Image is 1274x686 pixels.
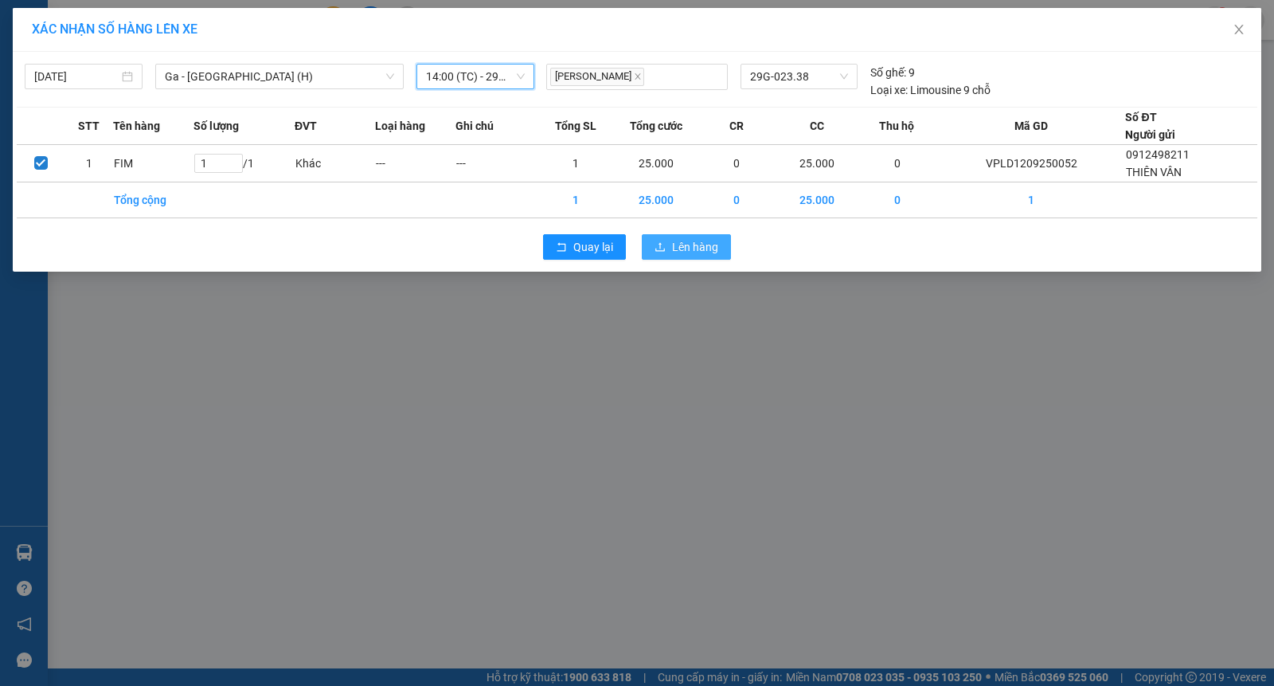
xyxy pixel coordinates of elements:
td: 0 [857,182,937,218]
span: Tổng cước [630,117,682,135]
span: close [1233,23,1245,36]
span: THIÊN VÂN [1126,166,1182,178]
span: CC [810,117,824,135]
td: 25.000 [616,182,697,218]
div: 9 [870,64,915,81]
td: 1 [536,182,616,218]
td: 25.000 [616,145,697,182]
span: Số lượng [193,117,239,135]
td: / 1 [193,145,295,182]
span: Mã GD [1014,117,1048,135]
span: Loại xe: [870,81,908,99]
div: Limousine 9 chỗ [870,81,991,99]
td: 0 [857,145,937,182]
span: Ghi chú [455,117,494,135]
button: uploadLên hàng [642,234,731,260]
td: --- [455,145,536,182]
span: Tổng SL [555,117,596,135]
span: Quay lại [573,238,613,256]
span: 0912498211 [1126,148,1190,161]
span: down [385,72,395,81]
span: XÁC NHẬN SỐ HÀNG LÊN XE [32,22,197,37]
span: 14:00 (TC) - 29G-023.38 [426,65,525,88]
td: --- [375,145,455,182]
span: 29G-023.38 [750,65,848,88]
td: Tổng cộng [113,182,193,218]
span: rollback [556,241,567,254]
span: Tên hàng [113,117,160,135]
td: 0 [697,182,777,218]
span: close [634,73,642,80]
span: [PERSON_NAME] [550,68,644,86]
span: ĐVT [295,117,317,135]
button: Close [1217,8,1261,53]
td: 25.000 [777,145,858,182]
td: Khác [295,145,375,182]
td: VPLD1209250052 [937,145,1125,182]
td: FIM [113,145,193,182]
span: CR [729,117,744,135]
td: 1 [536,145,616,182]
div: Số ĐT Người gửi [1125,108,1175,143]
td: 0 [697,145,777,182]
input: 12/09/2025 [34,68,119,85]
span: Số ghế: [870,64,906,81]
span: upload [655,241,666,254]
span: Thu hộ [879,117,914,135]
span: Ga - Nam Định (H) [165,65,394,88]
span: Loại hàng [375,117,425,135]
td: 25.000 [777,182,858,218]
button: rollbackQuay lại [543,234,626,260]
span: STT [78,117,100,135]
span: Lên hàng [672,238,718,256]
td: 1 [937,182,1125,218]
td: 1 [65,145,114,182]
